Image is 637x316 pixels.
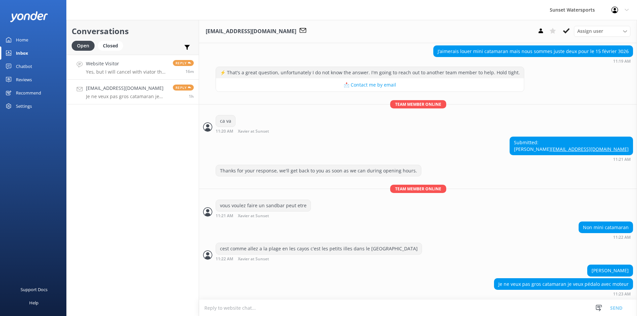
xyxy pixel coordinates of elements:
[173,85,194,91] span: Reply
[551,146,629,152] a: [EMAIL_ADDRESS][DOMAIN_NAME]
[574,26,630,36] div: Assign User
[510,157,633,161] div: Sep 02 2025 10:21am (UTC -05:00) America/Cancun
[185,69,194,74] span: Sep 02 2025 11:21am (UTC -05:00) America/Cancun
[613,292,631,296] strong: 11:23 AM
[238,257,269,261] span: Xavier at Sunset
[579,235,633,239] div: Sep 02 2025 10:22am (UTC -05:00) America/Cancun
[16,33,28,46] div: Home
[390,100,446,108] span: Team member online
[216,213,311,218] div: Sep 02 2025 10:21am (UTC -05:00) America/Cancun
[390,185,446,193] span: Team member online
[72,25,194,37] h2: Conversations
[173,60,194,66] span: Reply
[238,129,269,134] span: Xavier at Sunset
[10,11,48,22] img: yonder-white-logo.png
[189,94,194,99] span: Sep 02 2025 10:23am (UTC -05:00) America/Cancun
[16,60,32,73] div: Chatbot
[21,283,47,296] div: Support Docs
[613,235,631,239] strong: 11:22 AM
[216,214,233,218] strong: 11:21 AM
[216,115,235,127] div: ca va
[613,59,631,63] strong: 11:19 AM
[216,67,524,78] div: ⚡ That's a great question, unfortunately I do not know the answer. I'm going to reach out to anot...
[433,59,633,63] div: Sep 02 2025 10:19am (UTC -05:00) America/Cancun
[577,28,603,35] span: Assign user
[588,265,633,276] div: [PERSON_NAME]
[494,279,633,290] div: Je ne veux pas gros catamaran je veux pédalo avec moteur
[86,69,168,75] p: Yes, but I will cancel with viator the sandbar and rebook here!
[16,46,28,60] div: Inbox
[216,257,233,261] strong: 11:22 AM
[72,42,98,49] a: Open
[216,129,291,134] div: Sep 02 2025 10:20am (UTC -05:00) America/Cancun
[216,243,422,254] div: cest comme allez a la plage en les cayos c'est les petits illes dans le [GEOGRAPHIC_DATA]
[72,41,95,51] div: Open
[98,42,126,49] a: Closed
[86,85,168,92] h4: [EMAIL_ADDRESS][DOMAIN_NAME]
[67,55,199,80] a: Website VisitorYes, but I will cancel with viator the sandbar and rebook here!Reply16m
[434,46,633,57] div: J’aimerais louer mini catamaran mais nous sommes juste deux pour le 15 février 3026
[494,291,633,296] div: Sep 02 2025 10:23am (UTC -05:00) America/Cancun
[238,214,269,218] span: Xavier at Sunset
[579,222,633,233] div: Non mini catamaran
[29,296,38,309] div: Help
[613,158,631,161] strong: 11:21 AM
[216,78,524,92] button: 📩 Contact me by email
[16,86,41,99] div: Recommend
[86,94,168,99] p: Je ne veux pas gros catamaran je veux pédalo avec moteur
[510,137,633,155] div: Submitted: [PERSON_NAME]
[86,60,168,67] h4: Website Visitor
[206,27,296,36] h3: [EMAIL_ADDRESS][DOMAIN_NAME]
[216,200,311,211] div: vous voulez faire un sandbar peut etre
[16,99,32,113] div: Settings
[216,129,233,134] strong: 11:20 AM
[98,41,123,51] div: Closed
[16,73,32,86] div: Reviews
[216,256,422,261] div: Sep 02 2025 10:22am (UTC -05:00) America/Cancun
[216,165,421,176] div: Thanks for your response, we'll get back to you as soon as we can during opening hours.
[67,80,199,104] a: [EMAIL_ADDRESS][DOMAIN_NAME]Je ne veux pas gros catamaran je veux pédalo avec moteurReply1h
